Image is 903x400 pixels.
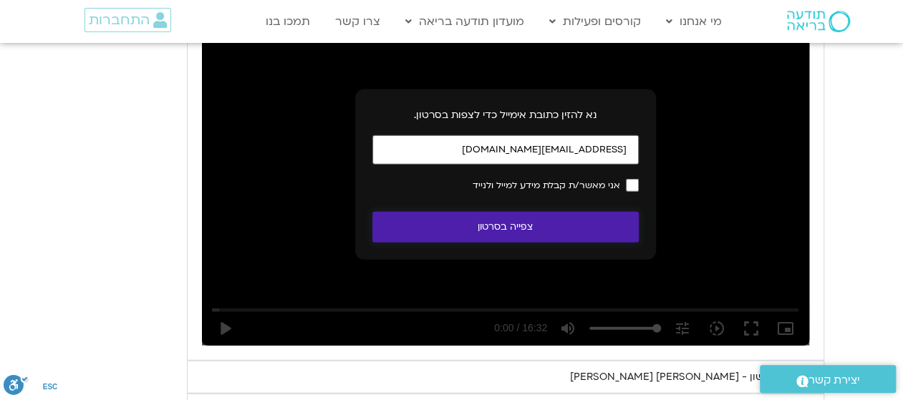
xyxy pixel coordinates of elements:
[398,8,531,35] a: מועדון תודעה בריאה
[372,135,639,165] input: כתובת אימייל
[187,361,824,394] summary: ראיון ראשון - [PERSON_NAME] [PERSON_NAME]
[328,8,387,35] a: צרו קשר
[372,212,639,243] button: צפייה בסרטון
[787,11,850,32] img: תודעה בריאה
[84,8,171,32] a: התחברות
[626,179,639,192] input: אני מאשר/ת קבלת מידע למייל ולנייד
[570,369,800,386] div: ראיון ראשון - [PERSON_NAME] [PERSON_NAME]
[473,180,620,190] span: אני מאשר/ת קבלת מידע למייל ולנייד
[760,365,896,393] a: יצירת קשר
[542,8,648,35] a: קורסים ופעילות
[808,371,860,390] span: יצירת קשר
[659,8,729,35] a: מי אנחנו
[259,8,317,35] a: תמכו בנו
[372,107,639,124] p: נא להזין כתובת אימייל כדי לצפות בסרטון.
[89,12,150,28] span: התחברות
